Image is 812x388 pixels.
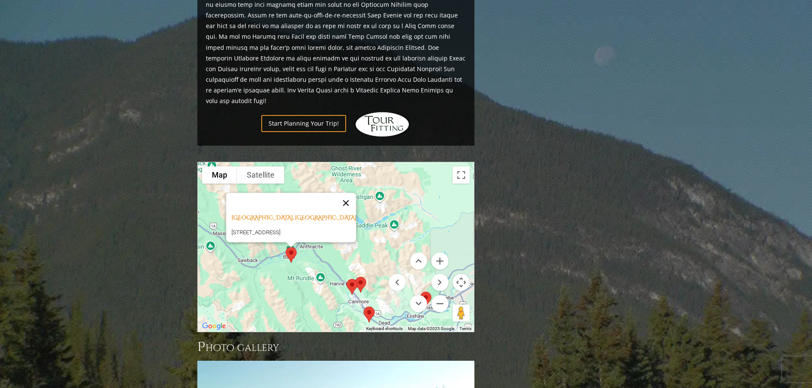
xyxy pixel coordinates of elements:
button: Toggle fullscreen view [453,167,470,184]
button: Show street map [202,167,237,184]
a: [GEOGRAPHIC_DATA], [GEOGRAPHIC_DATA] [231,213,356,221]
button: Show satellite imagery [237,167,284,184]
a: Terms (opens in new tab) [459,326,471,331]
button: Move up [410,253,427,270]
button: Move right [431,274,448,291]
button: Zoom in [431,253,448,270]
img: Google [200,321,228,332]
button: Move down [410,295,427,312]
p: [STREET_ADDRESS] [231,227,356,237]
button: Map camera controls [453,274,470,291]
button: Keyboard shortcuts [366,326,403,332]
img: Hidden Links [355,112,410,137]
button: Drag Pegman onto the map to open Street View [453,305,470,322]
button: Zoom out [431,295,448,312]
a: Start Planning Your Trip! [261,115,346,132]
button: Close [335,193,356,213]
span: Map data ©2025 Google [408,326,454,331]
button: Move left [389,274,406,291]
a: Open this area in Google Maps (opens a new window) [200,321,228,332]
h3: Photo Gallery [197,339,474,356]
